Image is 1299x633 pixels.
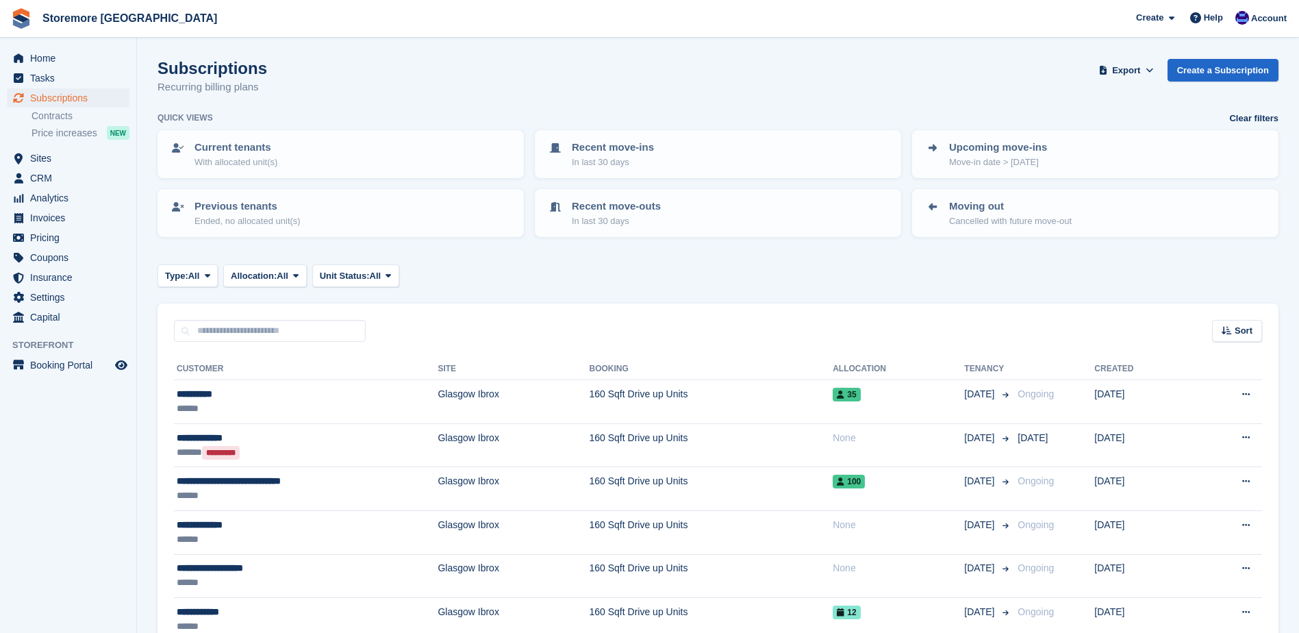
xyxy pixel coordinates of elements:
[194,140,277,156] p: Current tenants
[7,308,129,327] a: menu
[31,127,97,140] span: Price increases
[590,358,833,380] th: Booking
[590,380,833,424] td: 160 Sqft Drive up Units
[1136,11,1163,25] span: Create
[11,8,31,29] img: stora-icon-8386f47178a22dfd0bd8f6a31ec36ba5ce8667c1dd55bd0f319d3a0aa187defe.svg
[590,510,833,554] td: 160 Sqft Drive up Units
[7,169,129,188] a: menu
[1096,59,1157,82] button: Export
[438,467,589,511] td: Glasgow Ibrox
[7,268,129,287] a: menu
[37,7,223,29] a: Storemore [GEOGRAPHIC_DATA]
[194,156,277,169] p: With allocated unit(s)
[833,518,964,532] div: None
[1094,554,1191,598] td: [DATE]
[194,214,301,228] p: Ended, no allocated unit(s)
[438,358,589,380] th: Site
[174,358,438,380] th: Customer
[7,248,129,267] a: menu
[159,190,522,236] a: Previous tenants Ended, no allocated unit(s)
[7,288,129,307] a: menu
[157,79,267,95] p: Recurring billing plans
[572,214,661,228] p: In last 30 days
[7,228,129,247] a: menu
[1018,475,1054,486] span: Ongoing
[7,208,129,227] a: menu
[1094,510,1191,554] td: [DATE]
[30,208,112,227] span: Invoices
[572,199,661,214] p: Recent move-outs
[964,561,997,575] span: [DATE]
[590,467,833,511] td: 160 Sqft Drive up Units
[964,387,997,401] span: [DATE]
[30,69,112,88] span: Tasks
[964,518,997,532] span: [DATE]
[30,49,112,68] span: Home
[312,264,399,287] button: Unit Status: All
[159,132,522,177] a: Current tenants With allocated unit(s)
[1018,562,1054,573] span: Ongoing
[157,59,267,77] h1: Subscriptions
[949,140,1047,156] p: Upcoming move-ins
[7,188,129,208] a: menu
[7,88,129,108] a: menu
[438,510,589,554] td: Glasgow Ibrox
[194,199,301,214] p: Previous tenants
[1251,12,1287,25] span: Account
[833,358,964,380] th: Allocation
[107,126,129,140] div: NEW
[30,268,112,287] span: Insurance
[949,214,1072,228] p: Cancelled with future move-out
[572,140,654,156] p: Recent move-ins
[30,149,112,168] span: Sites
[223,264,307,287] button: Allocation: All
[277,269,288,283] span: All
[964,431,997,445] span: [DATE]
[833,561,964,575] div: None
[964,358,1012,380] th: Tenancy
[30,228,112,247] span: Pricing
[320,269,370,283] span: Unit Status:
[1018,388,1054,399] span: Ongoing
[438,423,589,467] td: Glasgow Ibrox
[30,308,112,327] span: Capital
[1112,64,1140,77] span: Export
[964,474,997,488] span: [DATE]
[590,554,833,598] td: 160 Sqft Drive up Units
[1094,467,1191,511] td: [DATE]
[536,132,900,177] a: Recent move-ins In last 30 days
[113,357,129,373] a: Preview store
[30,288,112,307] span: Settings
[30,88,112,108] span: Subscriptions
[590,423,833,467] td: 160 Sqft Drive up Units
[370,269,381,283] span: All
[949,156,1047,169] p: Move-in date > [DATE]
[30,248,112,267] span: Coupons
[1094,358,1191,380] th: Created
[7,49,129,68] a: menu
[31,110,129,123] a: Contracts
[1018,606,1054,617] span: Ongoing
[165,269,188,283] span: Type:
[833,388,860,401] span: 35
[1094,380,1191,424] td: [DATE]
[572,156,654,169] p: In last 30 days
[438,554,589,598] td: Glasgow Ibrox
[12,338,136,352] span: Storefront
[833,475,865,488] span: 100
[1018,519,1054,530] span: Ongoing
[231,269,277,283] span: Allocation:
[1018,432,1048,443] span: [DATE]
[833,606,860,619] span: 12
[188,269,200,283] span: All
[913,190,1277,236] a: Moving out Cancelled with future move-out
[30,356,112,375] span: Booking Portal
[949,199,1072,214] p: Moving out
[30,169,112,188] span: CRM
[1235,324,1252,338] span: Sort
[157,112,213,124] h6: Quick views
[913,132,1277,177] a: Upcoming move-ins Move-in date > [DATE]
[7,149,129,168] a: menu
[31,125,129,140] a: Price increases NEW
[536,190,900,236] a: Recent move-outs In last 30 days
